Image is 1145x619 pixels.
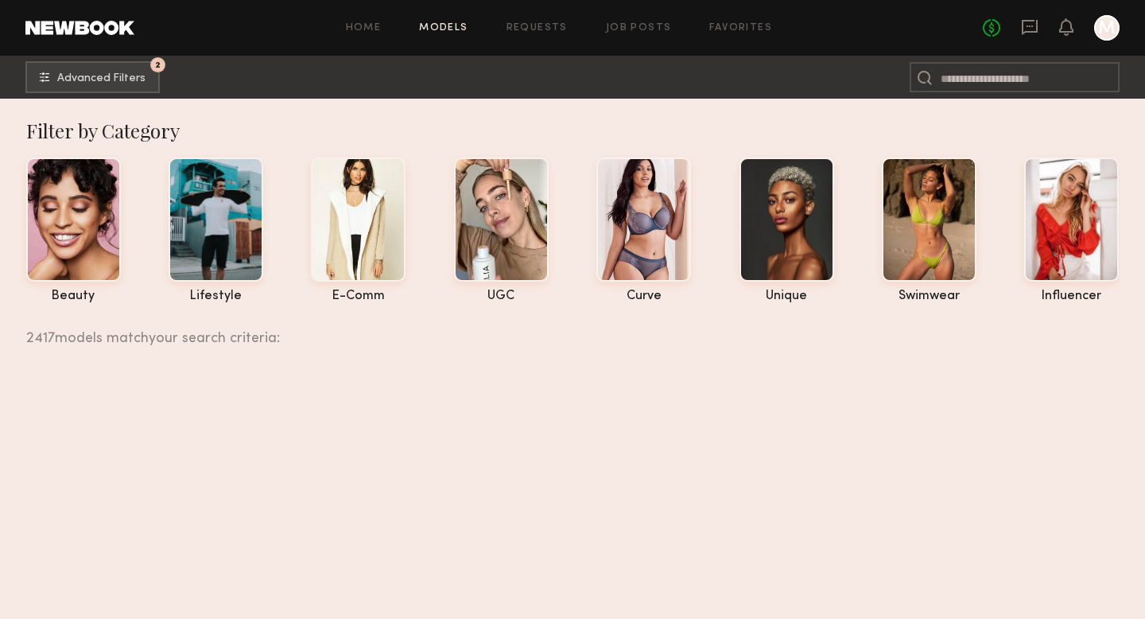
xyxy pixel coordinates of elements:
div: influencer [1024,290,1119,303]
div: 2417 models match your search criteria: [26,313,1107,346]
a: Requests [507,23,568,33]
div: unique [739,290,834,303]
button: 2Advanced Filters [25,61,160,93]
a: Home [346,23,382,33]
div: UGC [454,290,549,303]
div: Filter by Category [26,118,1120,143]
a: Models [419,23,468,33]
span: Advanced Filters [57,73,146,84]
a: Favorites [709,23,772,33]
a: M [1094,15,1120,41]
div: lifestyle [169,290,263,303]
div: curve [596,290,691,303]
a: Job Posts [606,23,672,33]
div: e-comm [311,290,406,303]
div: swimwear [882,290,976,303]
div: beauty [26,290,121,303]
span: 2 [155,61,161,68]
